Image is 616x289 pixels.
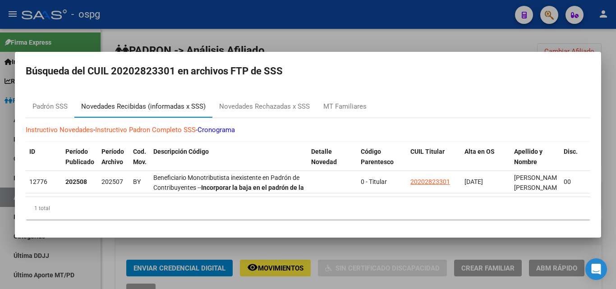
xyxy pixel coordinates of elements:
div: MT Familiares [323,101,367,112]
datatable-header-cell: Período Publicado [62,142,98,182]
div: Padrón SSS [32,101,68,112]
span: Período Archivo [101,148,124,165]
span: Apellido y Nombre [514,148,542,165]
datatable-header-cell: Alta en OS [461,142,510,182]
span: Período Publicado [65,148,94,165]
div: 1 total [26,197,590,220]
span: Beneficiario Monotributista inexistente en Padrón de Contribuyentes -- -- Período de último pago. [153,174,304,212]
span: Descripción Código [153,148,209,155]
span: [DATE] [464,178,483,185]
datatable-header-cell: Período Archivo [98,142,129,182]
datatable-header-cell: Apellido y Nombre [510,142,560,182]
a: Instructivo Novedades [26,126,93,134]
div: Open Intercom Messenger [585,258,607,280]
span: Cod. Mov. [133,148,147,165]
span: Alta en OS [464,148,495,155]
span: Código Parentesco [361,148,394,165]
div: Novedades Recibidas (informadas x SSS) [81,101,206,112]
div: Novedades Rechazadas x SSS [219,101,310,112]
datatable-header-cell: ID [26,142,62,182]
datatable-header-cell: CUIL Titular [407,142,461,182]
span: Disc. [564,148,578,155]
span: 20202823301 [410,178,450,185]
span: 12776 [29,178,47,185]
span: BY [133,178,141,185]
strong: 202508 [65,178,87,185]
a: Cronograma [198,126,235,134]
datatable-header-cell: Detalle Novedad [308,142,357,182]
h2: Búsqueda del CUIL 20202823301 en archivos FTP de SSS [26,63,590,80]
p: - - [26,125,590,135]
strong: Incorporar la baja en el padrón de la obra social. No informar a la SSSALUD [153,184,304,202]
datatable-header-cell: Disc. [560,142,587,182]
span: [PERSON_NAME] [PERSON_NAME] [514,174,562,192]
datatable-header-cell: Cod. Mov. [129,142,150,182]
a: Instructivo Padron Completo SSS [95,126,196,134]
span: CUIL Titular [410,148,445,155]
span: 0 - Titular [361,178,387,185]
datatable-header-cell: Código Parentesco [357,142,407,182]
datatable-header-cell: Descripción Código [150,142,308,182]
span: ID [29,148,35,155]
span: 202507 [101,178,123,185]
div: 00 [564,177,584,187]
span: Detalle Novedad [311,148,337,165]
